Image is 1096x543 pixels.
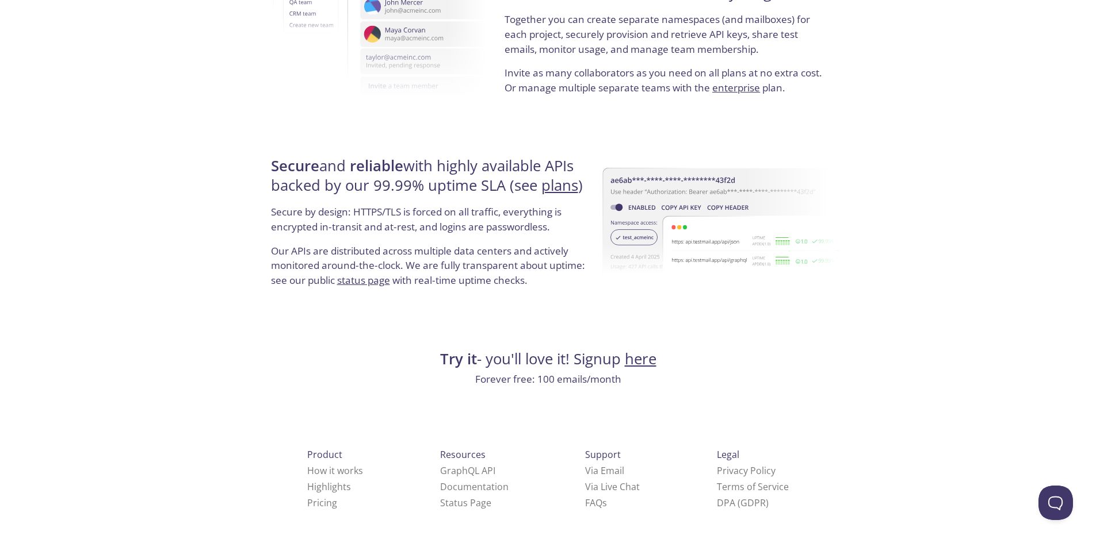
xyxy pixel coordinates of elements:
[271,205,591,243] p: Secure by design: HTTPS/TLS is forced on all traffic, everything is encrypted in-transit and at-r...
[717,464,776,477] a: Privacy Policy
[602,496,607,509] span: s
[271,156,591,205] h4: and with highly available APIs backed by our 99.99% uptime SLA (see )
[585,496,607,509] a: FAQ
[717,448,739,461] span: Legal
[440,349,477,369] strong: Try it
[505,66,825,95] p: Invite as many collaborators as you need on all plans at no extra cost. Or manage multiple separa...
[337,274,390,287] a: status page
[440,448,486,461] span: Resources
[585,464,624,477] a: Via Email
[585,480,640,493] a: Via Live Chat
[717,480,789,493] a: Terms of Service
[505,12,825,66] p: Together you can create separate namespaces (and mailboxes) for each project, securely provision ...
[268,349,829,369] h4: - you'll love it! Signup
[440,464,495,477] a: GraphQL API
[268,372,829,387] p: Forever free: 100 emails/month
[440,480,509,493] a: Documentation
[307,448,342,461] span: Product
[541,175,578,195] a: plans
[440,496,491,509] a: Status Page
[1038,486,1073,520] iframe: Help Scout Beacon - Open
[307,496,337,509] a: Pricing
[271,244,591,297] p: Our APIs are distributed across multiple data centers and actively monitored around-the-clock. We...
[717,496,769,509] a: DPA (GDPR)
[307,464,363,477] a: How it works
[307,480,351,493] a: Highlights
[271,156,319,176] strong: Secure
[625,349,656,369] a: here
[602,132,839,316] img: uptime
[350,156,403,176] strong: reliable
[585,448,621,461] span: Support
[712,81,760,94] a: enterprise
